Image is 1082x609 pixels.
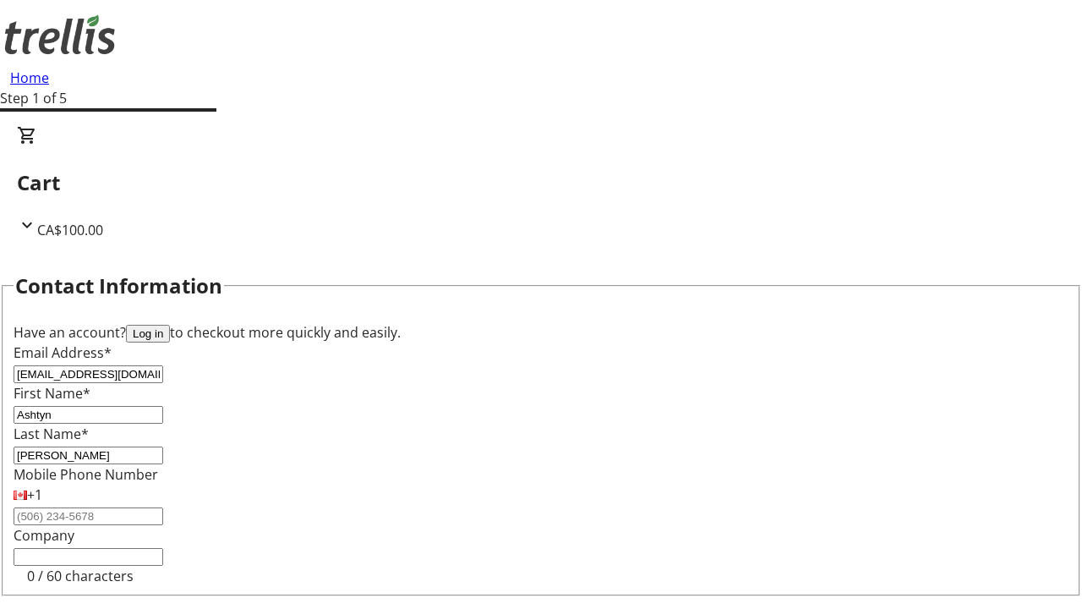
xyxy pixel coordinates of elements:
[126,325,170,343] button: Log in
[17,125,1065,240] div: CartCA$100.00
[14,425,89,443] label: Last Name*
[14,526,74,545] label: Company
[14,343,112,362] label: Email Address*
[27,567,134,585] tr-character-limit: 0 / 60 characters
[14,322,1068,343] div: Have an account? to checkout more quickly and easily.
[37,221,103,239] span: CA$100.00
[14,465,158,484] label: Mobile Phone Number
[17,167,1065,198] h2: Cart
[14,384,90,403] label: First Name*
[15,271,222,301] h2: Contact Information
[14,507,163,525] input: (506) 234-5678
